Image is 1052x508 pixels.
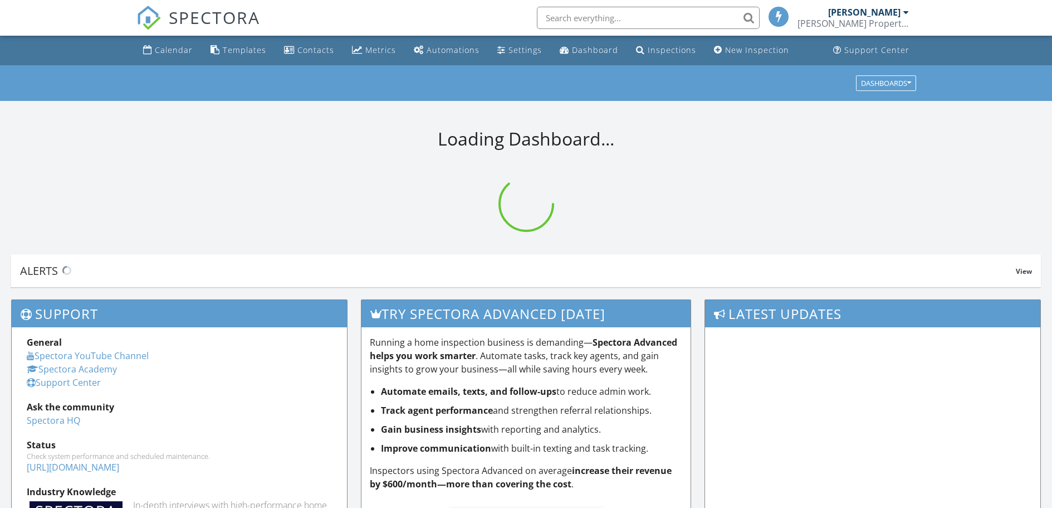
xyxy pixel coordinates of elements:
a: Automations (Basic) [409,40,484,61]
a: SPECTORA [136,15,260,38]
li: and strengthen referral relationships. [381,404,682,417]
div: Calendar [155,45,193,55]
div: Ask the community [27,400,332,414]
h3: Try spectora advanced [DATE] [361,300,690,327]
button: Dashboards [856,75,916,91]
div: New Inspection [725,45,789,55]
a: Calendar [139,40,197,61]
h3: Latest Updates [705,300,1040,327]
strong: Spectora Advanced helps you work smarter [370,336,677,362]
div: Vaden Property Inspections@gmail.com [797,18,909,29]
a: [URL][DOMAIN_NAME] [27,461,119,473]
a: Contacts [280,40,339,61]
div: Industry Knowledge [27,485,332,499]
div: Check system performance and scheduled maintenance. [27,452,332,461]
div: Inspections [648,45,696,55]
span: View [1016,267,1032,276]
a: Settings [493,40,546,61]
li: with reporting and analytics. [381,423,682,436]
a: Support Center [829,40,914,61]
li: to reduce admin work. [381,385,682,398]
div: Metrics [365,45,396,55]
li: with built-in texting and task tracking. [381,442,682,455]
input: Search everything... [537,7,760,29]
h3: Support [12,300,347,327]
strong: Track agent performance [381,404,493,417]
a: Spectora HQ [27,414,80,427]
img: The Best Home Inspection Software - Spectora [136,6,161,30]
strong: Automate emails, texts, and follow-ups [381,385,556,398]
a: New Inspection [710,40,794,61]
a: Support Center [27,376,101,389]
a: Dashboard [555,40,623,61]
a: Inspections [632,40,701,61]
a: Metrics [348,40,400,61]
div: Dashboards [861,79,911,87]
strong: General [27,336,62,349]
div: Support Center [844,45,909,55]
div: Dashboard [572,45,618,55]
div: Contacts [297,45,334,55]
p: Inspectors using Spectora Advanced on average . [370,464,682,491]
a: Spectora Academy [27,363,117,375]
div: Settings [508,45,542,55]
span: SPECTORA [169,6,260,29]
a: Spectora YouTube Channel [27,350,149,362]
div: [PERSON_NAME] [828,7,901,18]
p: Running a home inspection business is demanding— . Automate tasks, track key agents, and gain ins... [370,336,682,376]
div: Automations [427,45,479,55]
strong: Improve communication [381,442,491,454]
a: Templates [206,40,271,61]
div: Templates [223,45,266,55]
strong: increase their revenue by $600/month—more than covering the cost [370,465,672,490]
div: Status [27,438,332,452]
div: Alerts [20,263,1016,278]
strong: Gain business insights [381,423,481,436]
